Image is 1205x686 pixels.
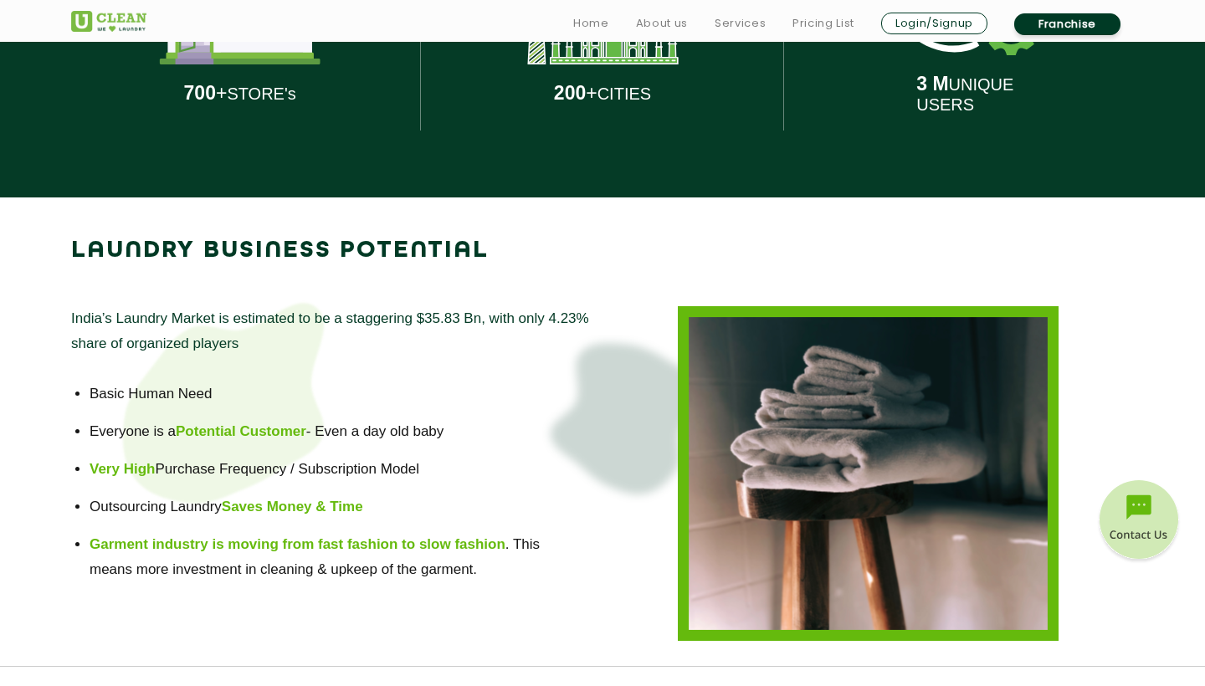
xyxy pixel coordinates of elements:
p: UNIQUE USERS [916,73,1013,115]
a: Home [573,13,609,33]
b: Garment industry is moving from fast fashion to slow fashion [90,536,505,552]
a: About us [636,13,688,33]
span: + [184,82,228,104]
p: CITIES [554,82,651,105]
img: UClean Laundry and Dry Cleaning [71,11,146,32]
img: laundry-business [678,306,1058,641]
b: Saves Money & Time [222,499,363,514]
img: contact-btn [1097,480,1181,564]
p: LAUNDRY BUSINESS POTENTIAL [71,231,489,271]
li: Everyone is a - Even a day old baby [90,419,584,444]
a: Franchise [1014,13,1120,35]
span: + [554,82,597,104]
p: STORE's [184,82,296,105]
li: Basic Human Need [90,381,584,407]
b: 3 M [916,73,948,95]
b: 700 [184,82,216,104]
li: . This means more investment in cleaning & upkeep of the garment. [90,532,584,582]
a: Services [715,13,766,33]
li: Outsourcing Laundry [90,494,584,520]
p: India’s Laundry Market is estimated to be a staggering $35.83 Bn, with only 4.23% share of organi... [71,306,602,356]
li: Purchase Frequency / Subscription Model [90,457,584,482]
b: Very High [90,461,155,477]
b: 200 [554,82,586,104]
a: Login/Signup [881,13,987,34]
b: Potential Customer [176,423,306,439]
a: Pricing List [792,13,854,33]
